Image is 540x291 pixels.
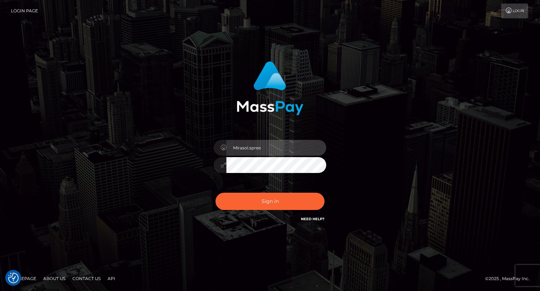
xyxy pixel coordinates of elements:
[501,4,528,18] a: Login
[216,193,324,210] button: Sign in
[301,217,324,221] a: Need Help?
[105,273,118,284] a: API
[40,273,68,284] a: About Us
[485,275,535,283] div: © 2025 , MassPay Inc.
[8,273,19,283] img: Revisit consent button
[8,273,39,284] a: Homepage
[226,140,326,156] input: Username...
[70,273,103,284] a: Contact Us
[237,61,303,115] img: MassPay Login
[8,273,19,283] button: Consent Preferences
[11,4,38,18] a: Login Page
